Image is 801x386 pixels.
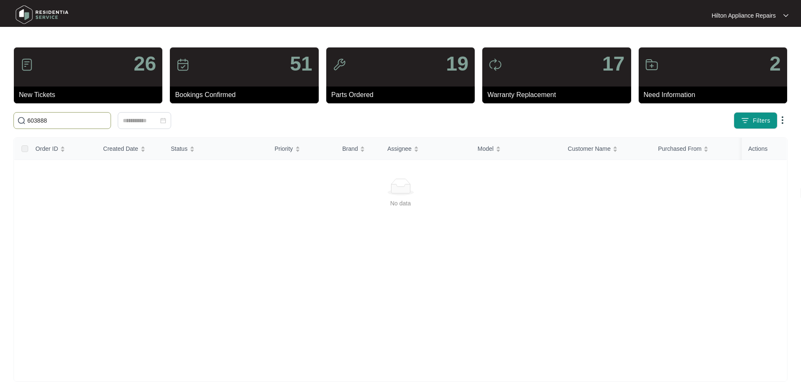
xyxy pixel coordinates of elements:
div: No data [24,199,777,208]
th: Brand [336,138,381,160]
p: Hilton Appliance Repairs [711,11,776,20]
th: Actions [742,138,787,160]
img: residentia service logo [13,2,71,27]
span: Filters [753,116,770,125]
span: Brand [342,144,358,153]
img: icon [489,58,502,71]
span: Created Date [103,144,138,153]
th: Assignee [381,138,471,160]
th: Status [164,138,268,160]
span: Priority [275,144,293,153]
p: Parts Ordered [331,90,475,100]
p: Warranty Replacement [487,90,631,100]
p: New Tickets [19,90,162,100]
button: filter iconFilters [734,112,777,129]
span: Customer Name [568,144,611,153]
th: Customer Name [561,138,651,160]
p: 19 [446,54,468,74]
span: Model [478,144,494,153]
p: Bookings Confirmed [175,90,318,100]
span: Purchased From [658,144,701,153]
th: Created Date [96,138,164,160]
img: icon [333,58,346,71]
th: Priority [268,138,336,160]
span: Assignee [387,144,412,153]
img: dropdown arrow [777,115,788,125]
th: Purchased From [651,138,742,160]
img: icon [20,58,34,71]
th: Order ID [29,138,96,160]
p: 17 [602,54,624,74]
img: icon [176,58,190,71]
p: Need Information [644,90,787,100]
img: icon [645,58,658,71]
img: search-icon [17,116,26,125]
th: Model [471,138,561,160]
img: filter icon [741,116,749,125]
span: Status [171,144,188,153]
p: 26 [134,54,156,74]
p: 51 [290,54,312,74]
span: Order ID [35,144,58,153]
img: dropdown arrow [783,13,788,18]
input: Search by Order Id, Assignee Name, Customer Name, Brand and Model [27,116,107,125]
p: 2 [769,54,781,74]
